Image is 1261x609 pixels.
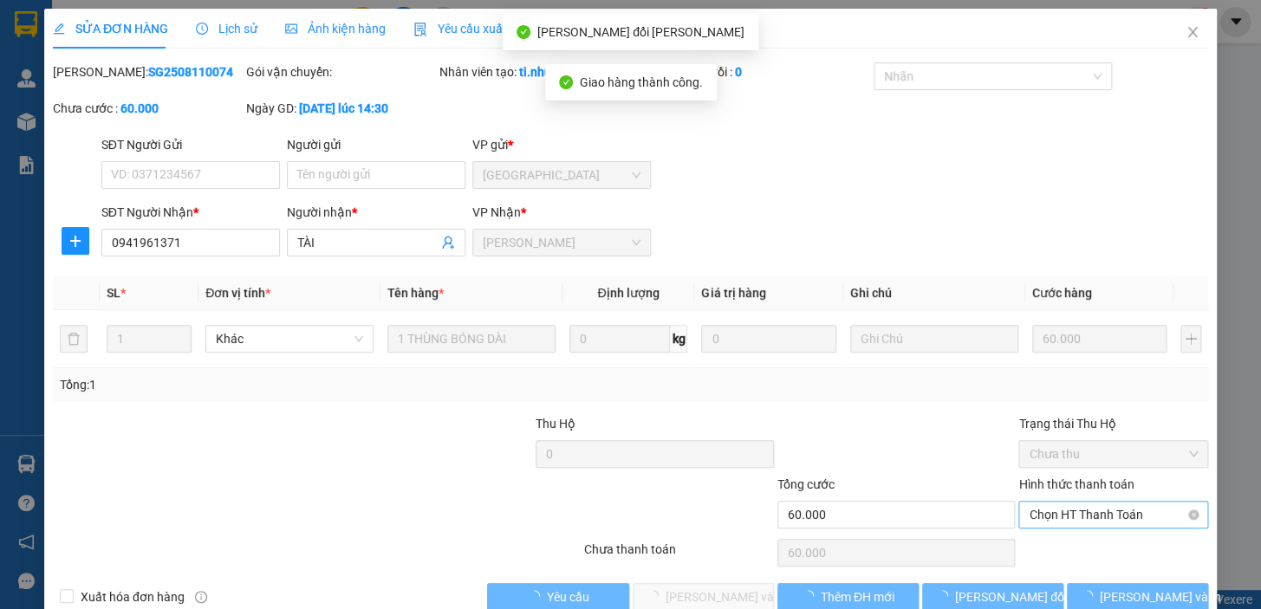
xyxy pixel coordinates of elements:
[670,325,687,353] span: kg
[62,227,89,255] button: plus
[582,540,776,570] div: Chưa thanh toán
[439,62,678,81] div: Nhân viên tạo:
[536,417,575,431] span: Thu Hộ
[1018,414,1208,433] div: Trạng thái Thu Hộ
[101,135,280,154] div: SĐT Người Gửi
[74,587,192,606] span: Xuất hóa đơn hàng
[483,230,640,256] span: Phan Rang
[287,135,465,154] div: Người gửi
[1168,9,1217,57] button: Close
[60,375,488,394] div: Tổng: 1
[821,587,894,606] span: Thêm ĐH mới
[287,203,465,222] div: Người nhận
[1100,587,1221,606] span: [PERSON_NAME] và In
[387,286,444,300] span: Tên hàng
[195,591,207,603] span: info-circle
[519,65,585,79] b: ti.nhuquynh
[955,587,1067,606] span: [PERSON_NAME] đổi
[1081,590,1100,602] span: loading
[559,75,573,89] span: check-circle
[802,590,821,602] span: loading
[53,22,168,36] span: SỬA ĐƠN HÀNG
[53,62,243,81] div: [PERSON_NAME]:
[537,25,744,39] span: [PERSON_NAME] đổi [PERSON_NAME]
[546,587,588,606] span: Yêu cầu
[413,22,596,36] span: Yêu cầu xuất hóa đơn điện tử
[101,203,280,222] div: SĐT Người Nhận
[441,236,455,249] span: user-add
[107,286,120,300] span: SL
[701,325,836,353] input: 0
[246,62,436,81] div: Gói vận chuyển:
[850,325,1018,353] input: Ghi Chú
[148,65,233,79] b: SG2508110074
[517,25,530,39] span: check-circle
[734,65,741,79] b: 0
[1018,477,1134,491] label: Hình thức thanh toán
[597,286,659,300] span: Định lượng
[527,590,546,602] span: loading
[777,477,835,491] span: Tổng cước
[413,23,427,36] img: icon
[936,590,955,602] span: loading
[285,22,386,36] span: Ảnh kiện hàng
[60,325,88,353] button: delete
[472,205,521,219] span: VP Nhận
[1186,25,1199,39] span: close
[1180,325,1201,353] button: plus
[843,276,1025,310] th: Ghi chú
[196,23,208,35] span: clock-circle
[680,62,870,81] div: Cước rồi :
[299,101,388,115] b: [DATE] lúc 14:30
[216,326,363,352] span: Khác
[580,75,703,89] span: Giao hàng thành công.
[285,23,297,35] span: picture
[120,101,159,115] b: 60.000
[205,286,270,300] span: Đơn vị tính
[53,23,65,35] span: edit
[62,234,88,248] span: plus
[472,135,651,154] div: VP gửi
[387,325,556,353] input: VD: Bàn, Ghế
[1188,509,1199,520] span: close-circle
[53,99,243,118] div: Chưa cước :
[196,22,257,36] span: Lịch sử
[1029,502,1198,528] span: Chọn HT Thanh Toán
[483,162,640,188] span: Sài Gòn
[1032,286,1092,300] span: Cước hàng
[701,286,765,300] span: Giá trị hàng
[1032,325,1167,353] input: 0
[1029,441,1198,467] span: Chưa thu
[246,99,436,118] div: Ngày GD:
